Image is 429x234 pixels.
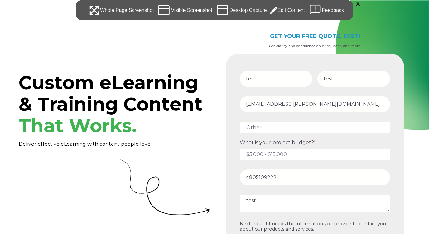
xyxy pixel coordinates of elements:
[19,71,203,137] span: Custom eLearning & Training Content
[240,221,390,232] p: NextThought needs the information you provide to contact you about our products and services.
[240,96,390,112] input: Email Address*
[269,43,361,48] span: Get clarity and confidence on price, ideas, and more.
[240,195,390,212] textarea: test
[240,71,312,87] input: First Name*
[19,141,152,147] span: Deliver effective eLearning with content people love.
[240,139,314,145] span: What is your project budget?
[270,33,360,40] span: GET YOUR FREE QUOTE, FAST!
[19,114,137,137] span: That Works.
[240,169,390,185] input: Phone number*
[317,71,390,87] input: Last Name*
[117,158,210,215] img: Curly Arrow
